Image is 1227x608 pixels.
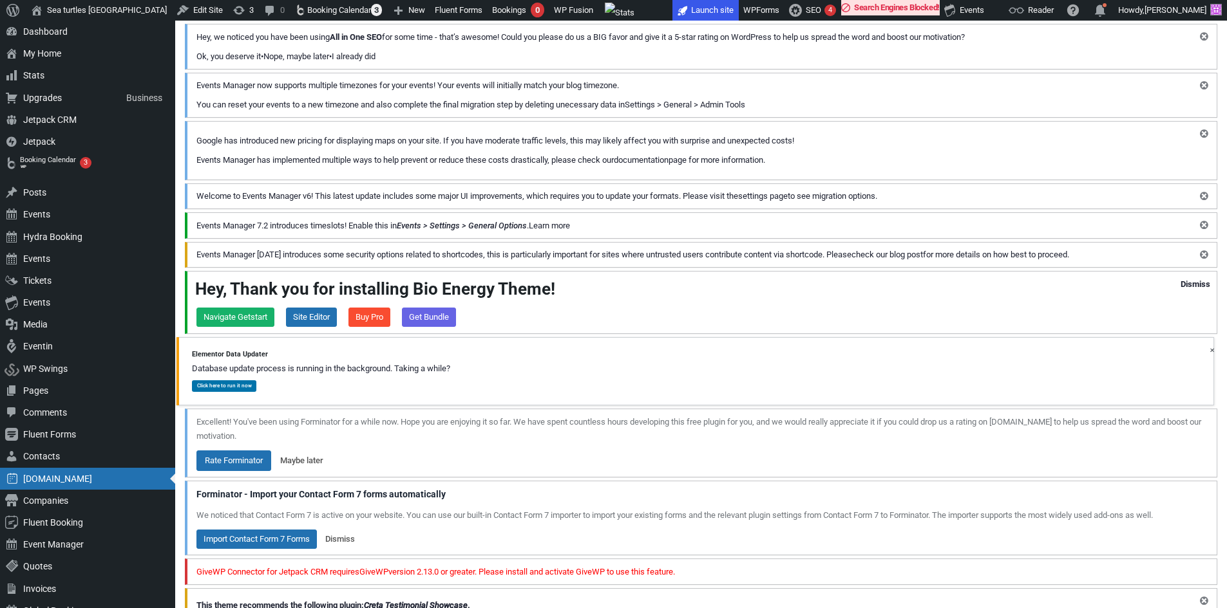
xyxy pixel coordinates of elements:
a: documentation [614,155,669,165]
p: Google has introduced new pricing for displaying maps on your site. If you have moderate traffic ... [195,133,1192,149]
a: Maybe later [280,456,323,465]
p: Events Manager 7.2 introduces timeslots! Enable this in . [195,218,1192,234]
span: Business [126,92,162,104]
a: settings page [738,191,788,201]
div: WP [21,164,26,169]
h3: Elementor Data Updater [192,351,450,359]
i: Dismiss this notice. [1200,338,1213,351]
a: Import Contact Form 7 Forms [196,530,317,549]
a: Events > Settings > General Options [397,221,527,230]
div: Booking Calendar [20,156,76,165]
a: Ok, you deserve it [196,51,261,61]
p: Forminator - Import your Contact Form 7 forms automatically [195,486,1209,502]
span: 3 [84,158,88,167]
a: I already did [332,51,376,61]
a: Dismiss [1181,279,1210,289]
p: Database update process is running in the background. Taking a while? [192,364,450,374]
p: Hey, we noticed you have been using for some time - that’s awesome! Could you please do us a BIG ... [195,30,1192,45]
h1: Hey, Thank you for installing Bio Energy Theme! [195,283,1209,295]
p: GiveWP Connector for Jetpack CRM requires version 2.13.0 or greater. Please install and activate ... [195,564,1209,580]
a: Nope, maybe later [263,51,329,61]
p: Events Manager has implemented multiple ways to help prevent or reduce these costs drastically, p... [195,152,1192,168]
p: You can reset your events to a new timezone and also complete the final migration step by deletin... [195,97,1192,113]
p: Events Manager now supports multiple timezones for your events! Your events will initially match ... [195,78,1192,93]
a: GiveWP [359,567,388,576]
a: check our blog post [851,250,923,259]
span: Click here to run it now [197,382,252,389]
strong: All in One SEO [330,32,382,42]
a: Rate Forminator [196,450,271,471]
p: We noticed that Contact Form 7 is active on your website. You can use our built-in Contact Form 7... [195,507,1209,524]
p: • • [195,49,1192,64]
p: Events Manager [DATE] introduces some security options related to shortcodes, this is particularl... [195,247,1192,263]
p: Welcome to Events Manager v6! This latest update includes some major UI improvements, which requi... [195,189,1192,204]
a: Buy Pro [348,308,390,327]
a: Site Editor [286,308,337,327]
a: Click here to run it now [192,380,256,392]
a: Settings > General > Admin Tools [625,100,745,109]
p: Excellent! You've been using Forminator for a while now. Hope you are enjoying it so far. We have... [195,414,1209,445]
a: Navigate Getstart [196,308,274,327]
a: Get Bundle [402,308,456,327]
a: Dismiss [325,534,355,544]
img: Views over 48 hours. Click for more Jetpack Stats. [605,3,634,23]
a: Learn more [529,221,570,230]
